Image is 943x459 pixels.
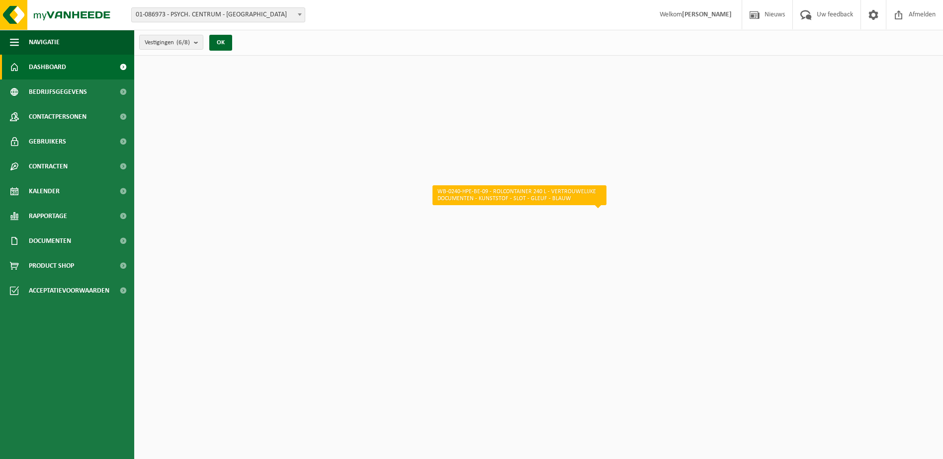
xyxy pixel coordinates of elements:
[29,79,87,104] span: Bedrijfsgegevens
[29,278,109,303] span: Acceptatievoorwaarden
[176,39,190,46] count: (6/8)
[145,35,190,50] span: Vestigingen
[131,7,305,22] span: 01-086973 - PSYCH. CENTRUM - ST HIERONYMUS - SINT-NIKLAAS
[29,104,86,129] span: Contactpersonen
[209,35,232,51] button: OK
[29,204,67,229] span: Rapportage
[29,55,66,79] span: Dashboard
[29,253,74,278] span: Product Shop
[139,35,203,50] button: Vestigingen(6/8)
[682,11,732,18] strong: [PERSON_NAME]
[29,129,66,154] span: Gebruikers
[132,8,305,22] span: 01-086973 - PSYCH. CENTRUM - ST HIERONYMUS - SINT-NIKLAAS
[29,229,71,253] span: Documenten
[29,154,68,179] span: Contracten
[29,179,60,204] span: Kalender
[29,30,60,55] span: Navigatie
